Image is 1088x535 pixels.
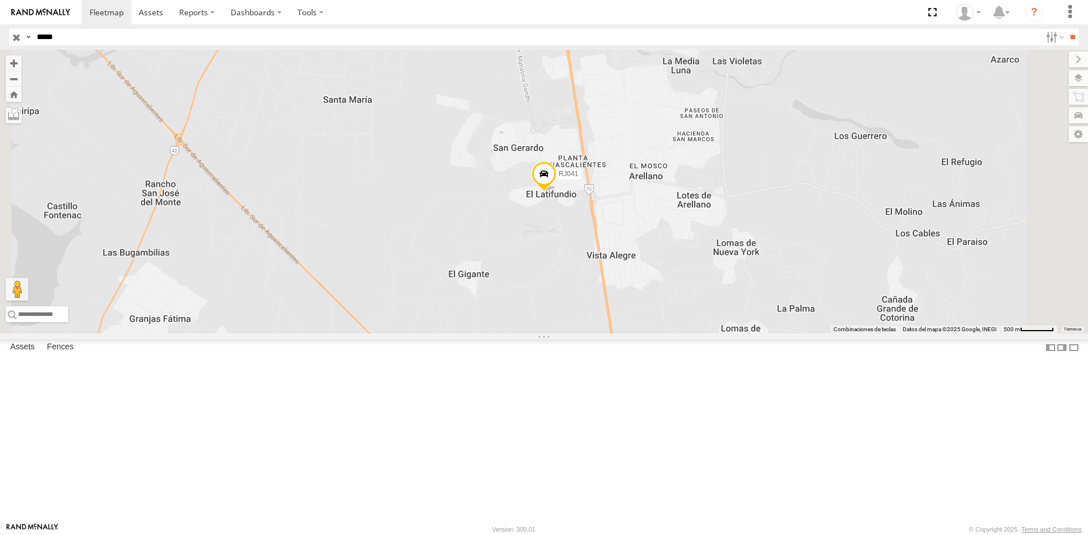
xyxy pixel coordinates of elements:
span: RJ041 [559,170,579,178]
a: Visit our Website [6,524,58,535]
div: © Copyright 2025 - [969,526,1082,533]
div: Josue Jimenez [952,4,985,21]
button: Zoom Home [6,87,22,102]
img: rand-logo.svg [11,8,70,16]
label: Dock Summary Table to the Left [1045,339,1056,356]
button: Escala del mapa: 500 m por 56 píxeles [1000,326,1057,333]
button: Combinaciones de teclas [834,326,896,333]
div: Version: 305.01 [492,526,535,533]
label: Hide Summary Table [1068,339,1079,356]
a: Terms and Conditions [1022,526,1082,533]
label: Search Query [24,29,33,45]
label: Dock Summary Table to the Right [1056,339,1068,356]
span: 500 m [1004,326,1020,332]
label: Assets [5,340,40,356]
label: Search Filter Options [1042,29,1066,45]
button: Zoom in [6,55,22,71]
button: Zoom out [6,71,22,87]
button: Arrastra al hombrecito al mapa para abrir Street View [6,278,28,301]
a: Términos [1064,327,1082,332]
i: ? [1025,3,1043,22]
span: Datos del mapa ©2025 Google, INEGI [903,326,997,332]
label: Fences [41,340,79,356]
label: Measure [6,108,22,123]
label: Map Settings [1069,126,1088,142]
